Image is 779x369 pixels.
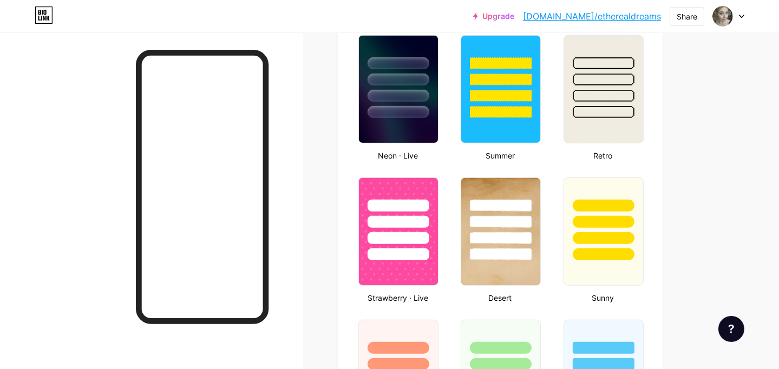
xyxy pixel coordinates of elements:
[457,292,542,304] div: Desert
[473,12,514,21] a: Upgrade
[712,6,733,27] img: Stephanie Bates
[523,10,661,23] a: [DOMAIN_NAME]/etherealdreams
[560,150,645,161] div: Retro
[677,11,697,22] div: Share
[355,292,440,304] div: Strawberry · Live
[560,292,645,304] div: Sunny
[355,150,440,161] div: Neon · Live
[457,150,542,161] div: Summer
